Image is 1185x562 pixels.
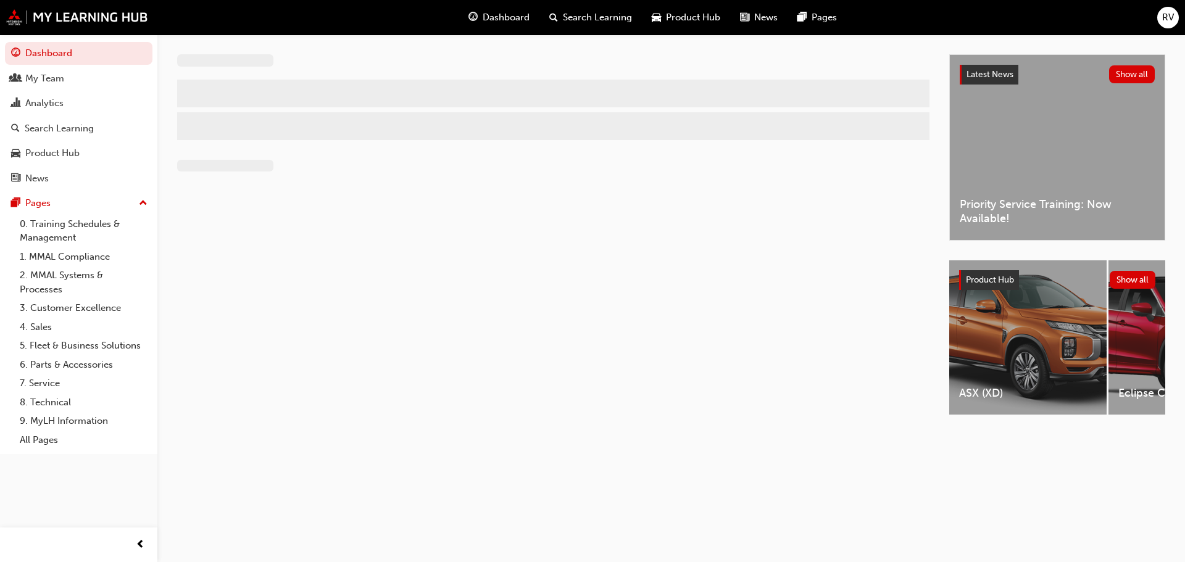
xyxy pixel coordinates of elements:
span: up-icon [139,196,148,212]
a: guage-iconDashboard [459,5,539,30]
a: News [5,167,152,190]
a: 8. Technical [15,393,152,412]
div: Pages [25,196,51,210]
button: RV [1157,7,1179,28]
span: car-icon [11,148,20,159]
button: Pages [5,192,152,215]
span: chart-icon [11,98,20,109]
span: Product Hub [966,275,1014,285]
span: news-icon [740,10,749,25]
a: 2. MMAL Systems & Processes [15,266,152,299]
a: Dashboard [5,42,152,65]
span: news-icon [11,173,20,184]
span: search-icon [549,10,558,25]
a: Search Learning [5,117,152,140]
a: All Pages [15,431,152,450]
a: pages-iconPages [788,5,847,30]
a: My Team [5,67,152,90]
span: Product Hub [666,10,720,25]
span: News [754,10,778,25]
a: 6. Parts & Accessories [15,355,152,374]
button: Show all [1110,271,1156,289]
a: 5. Fleet & Business Solutions [15,336,152,355]
span: Latest News [967,69,1013,80]
button: DashboardMy TeamAnalyticsSearch LearningProduct HubNews [5,39,152,192]
span: ASX (XD) [959,386,1097,400]
span: prev-icon [136,537,145,553]
span: search-icon [11,123,20,134]
div: Product Hub [25,146,80,160]
a: search-iconSearch Learning [539,5,642,30]
span: pages-icon [797,10,807,25]
a: 1. MMAL Compliance [15,247,152,267]
img: mmal [6,9,148,25]
span: Pages [812,10,837,25]
span: RV [1162,10,1174,25]
a: 3. Customer Excellence [15,299,152,318]
span: guage-icon [11,48,20,59]
span: Dashboard [483,10,530,25]
div: Search Learning [25,122,94,136]
a: 7. Service [15,374,152,393]
span: Search Learning [563,10,632,25]
a: 4. Sales [15,318,152,337]
span: car-icon [652,10,661,25]
a: Latest NewsShow allPriority Service Training: Now Available! [949,54,1165,241]
span: guage-icon [468,10,478,25]
div: Analytics [25,96,64,110]
span: people-icon [11,73,20,85]
a: Product Hub [5,142,152,165]
a: Product HubShow all [959,270,1155,290]
a: news-iconNews [730,5,788,30]
a: Analytics [5,92,152,115]
span: pages-icon [11,198,20,209]
a: car-iconProduct Hub [642,5,730,30]
a: Latest NewsShow all [960,65,1155,85]
div: News [25,171,49,186]
span: Priority Service Training: Now Available! [960,197,1155,225]
button: Show all [1109,65,1155,83]
div: My Team [25,72,64,86]
a: 0. Training Schedules & Management [15,215,152,247]
a: 9. MyLH Information [15,411,152,431]
a: ASX (XD) [949,260,1107,415]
